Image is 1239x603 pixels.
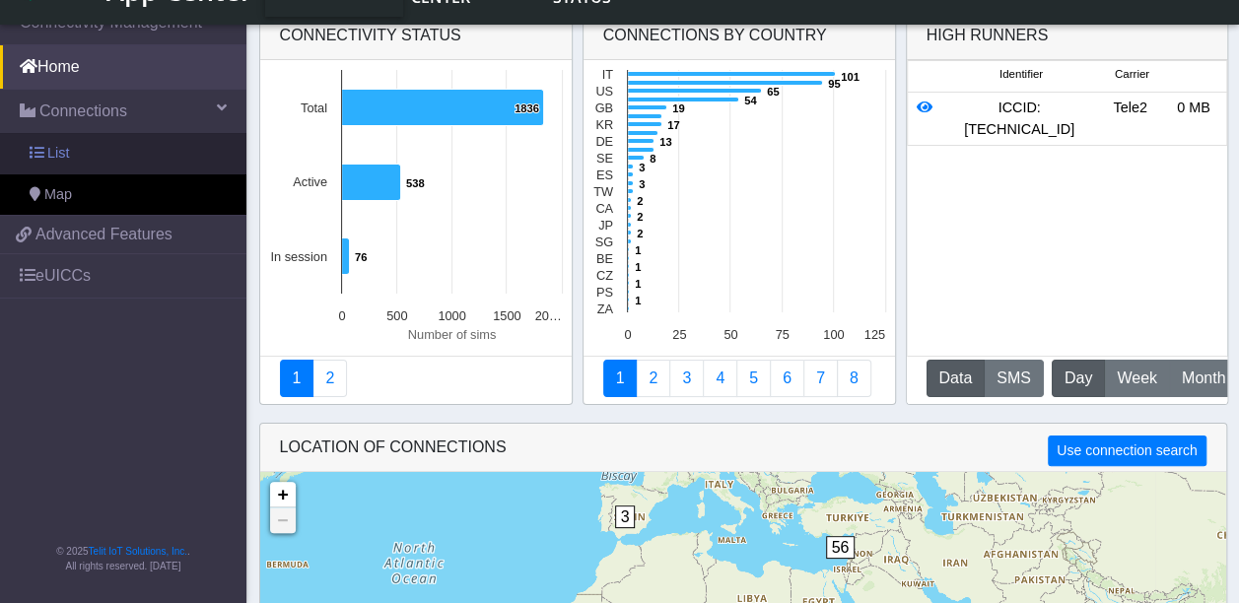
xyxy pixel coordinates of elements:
[672,102,684,114] text: 19
[927,360,986,397] button: Data
[595,251,612,266] text: BE
[270,482,296,507] a: Zoom in
[1048,435,1205,466] button: Use connection search
[1115,66,1149,83] span: Carrier
[300,100,326,115] text: Total
[595,167,612,182] text: ES
[596,301,613,316] text: ZA
[659,136,671,148] text: 13
[1065,367,1092,390] span: Day
[593,184,614,199] text: TW
[767,86,779,98] text: 65
[635,278,641,290] text: 1
[534,308,561,323] text: 20…
[703,360,737,397] a: Connections By Carrier
[667,119,679,131] text: 17
[624,327,631,342] text: 0
[637,195,643,207] text: 2
[1052,360,1105,397] button: Day
[595,117,613,132] text: KR
[984,360,1044,397] button: SMS
[493,308,520,323] text: 1500
[312,360,347,397] a: Deployment status
[637,228,643,239] text: 2
[270,507,296,533] a: Zoom out
[584,12,895,60] div: Connections By Country
[595,151,612,166] text: SE
[828,78,840,90] text: 95
[598,218,613,233] text: JP
[635,244,641,256] text: 1
[35,223,172,246] span: Advanced Features
[594,234,613,249] text: SG
[1104,360,1170,397] button: Week
[635,295,641,306] text: 1
[515,102,539,114] text: 1836
[636,360,670,397] a: Carrier
[1182,367,1225,390] span: Month
[280,360,314,397] a: Connectivity status
[837,360,871,397] a: Not Connected for 30 days
[823,327,844,342] text: 100
[595,285,612,300] text: PS
[595,134,613,149] text: DE
[270,249,327,264] text: In session
[39,100,127,123] span: Connections
[280,360,552,397] nav: Summary paging
[407,327,496,342] text: Number of sims
[635,261,641,273] text: 1
[1098,98,1161,140] div: Tele2
[406,177,425,189] text: 538
[260,12,572,60] div: Connectivity status
[637,211,643,223] text: 2
[863,327,884,342] text: 125
[999,66,1043,83] span: Identifier
[438,308,465,323] text: 1000
[601,67,613,82] text: IT
[595,84,613,99] text: US
[775,327,789,342] text: 75
[615,505,636,528] span: 3
[650,153,655,165] text: 8
[386,308,407,323] text: 500
[47,143,69,165] span: List
[355,251,367,263] text: 76
[260,424,1226,472] div: LOCATION OF CONNECTIONS
[1169,360,1238,397] button: Month
[927,24,1049,47] div: High Runners
[639,162,645,173] text: 3
[639,178,645,190] text: 3
[595,201,613,216] text: CA
[89,546,187,557] a: Telit IoT Solutions, Inc.
[940,98,1099,140] div: ICCID: [TECHNICAL_ID]
[669,360,704,397] a: Usage per Country
[736,360,771,397] a: Usage by Carrier
[826,536,856,559] span: 56
[770,360,804,397] a: 14 Days Trend
[595,268,612,283] text: CZ
[338,308,345,323] text: 0
[744,95,757,106] text: 54
[672,327,686,342] text: 25
[841,71,860,83] text: 101
[44,184,72,206] span: Map
[723,327,737,342] text: 50
[1162,98,1225,140] div: 0 MB
[1117,367,1157,390] span: Week
[603,360,638,397] a: Connections By Country
[803,360,838,397] a: Zero Session
[293,174,327,189] text: Active
[594,100,613,115] text: GB
[603,360,875,397] nav: Summary paging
